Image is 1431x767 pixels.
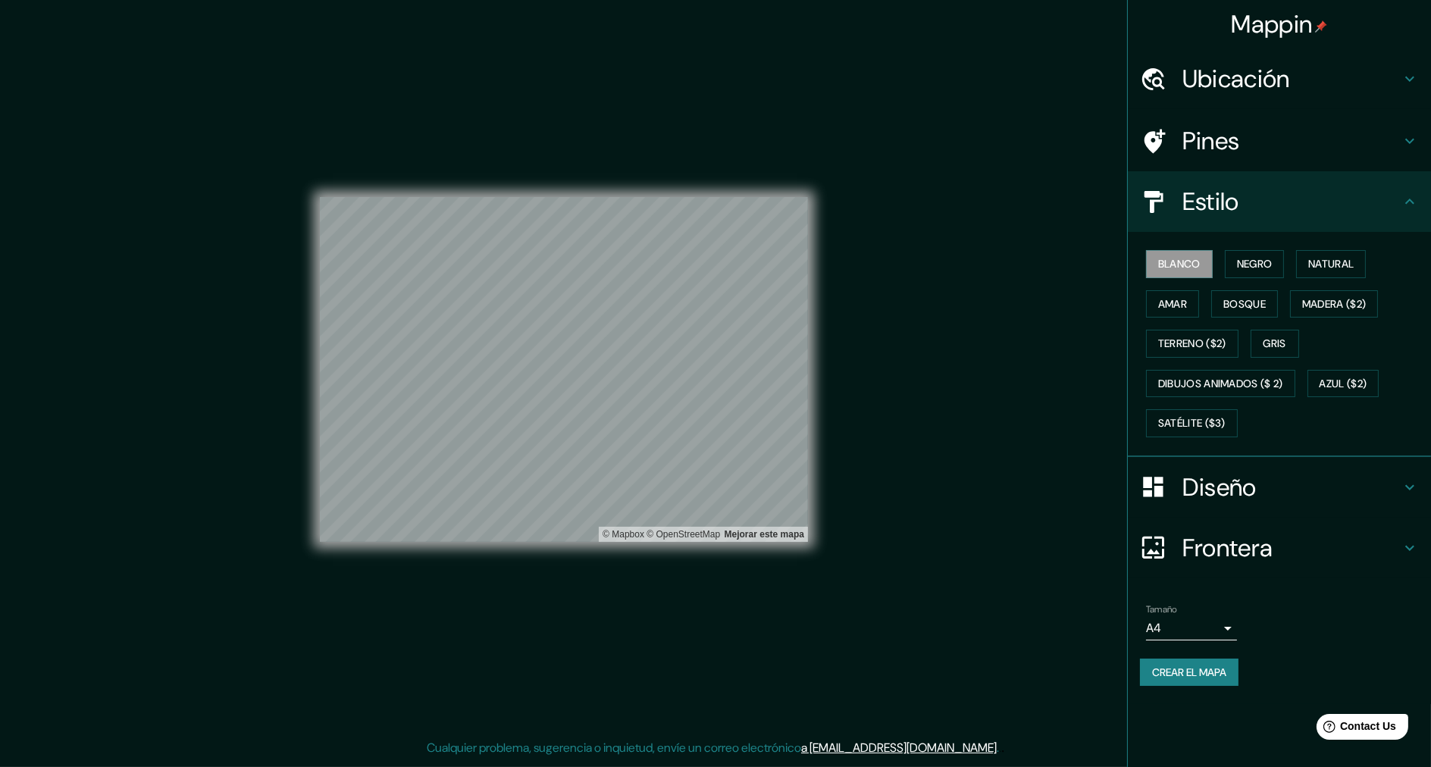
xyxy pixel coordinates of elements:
button: Blanco [1146,250,1213,278]
h4: Diseño [1182,472,1401,502]
button: Madera ($2) [1290,290,1378,318]
a: Mapa de OpenStreet [647,529,720,540]
div: A4 [1146,616,1237,640]
p: Cualquier problema, sugerencia o inquietud, envíe un correo electrónico . [427,739,999,757]
h4: Ubicación [1182,64,1401,94]
div: . [1001,739,1004,757]
font: Negro [1237,255,1273,274]
font: Natural [1308,255,1354,274]
font: Gris [1263,334,1286,353]
img: pin-icon.png [1315,20,1327,33]
a: a [EMAIL_ADDRESS][DOMAIN_NAME] [801,740,997,756]
a: Caja de mapa [603,529,644,540]
button: Azul ($2) [1307,370,1379,398]
button: Natural [1296,250,1366,278]
label: Tamaño [1146,603,1177,615]
font: Madera ($2) [1302,295,1366,314]
h4: Estilo [1182,186,1401,217]
font: Mappin [1232,8,1313,40]
canvas: Mapa [320,197,808,542]
button: Bosque [1211,290,1278,318]
font: Satélite ($3) [1158,414,1226,433]
button: Satélite ($3) [1146,409,1238,437]
div: Estilo [1128,171,1431,232]
font: Crear el mapa [1152,663,1226,682]
font: Bosque [1223,295,1266,314]
button: Dibujos animados ($ 2) [1146,370,1295,398]
div: Diseño [1128,457,1431,518]
div: . [999,739,1001,757]
div: Frontera [1128,518,1431,578]
a: Map feedback [725,529,804,540]
h4: Frontera [1182,533,1401,563]
font: Terreno ($2) [1158,334,1226,353]
button: Amar [1146,290,1199,318]
font: Amar [1158,295,1187,314]
button: Crear el mapa [1140,659,1238,687]
h4: Pines [1182,126,1401,156]
div: Pines [1128,111,1431,171]
font: Azul ($2) [1320,374,1367,393]
button: Terreno ($2) [1146,330,1238,358]
iframe: Help widget launcher [1296,708,1414,750]
font: Dibujos animados ($ 2) [1158,374,1283,393]
div: Ubicación [1128,49,1431,109]
button: Gris [1251,330,1299,358]
font: Blanco [1158,255,1201,274]
button: Negro [1225,250,1285,278]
